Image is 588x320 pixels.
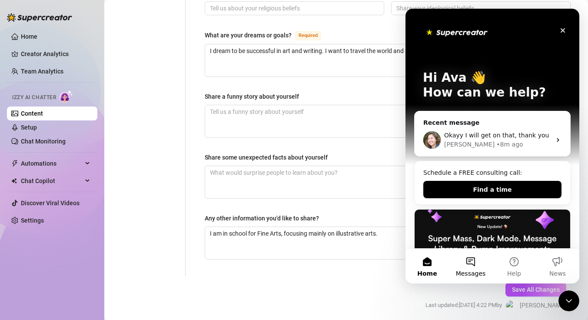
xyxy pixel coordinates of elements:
div: Share some unexpected facts about yourself [205,153,328,162]
span: Save All Changes [512,286,560,293]
textarea: Share a funny story about yourself [205,105,570,137]
input: What are your ideological beliefs? [396,3,564,13]
a: Team Analytics [21,68,63,75]
button: Help [87,240,130,275]
textarea: What are your dreams or goals? [205,44,570,77]
textarea: Share some unexpected facts about yourself [205,166,570,198]
span: Required [295,31,321,40]
img: AI Chatter [60,90,73,103]
span: Home [12,262,31,268]
span: Messages [50,262,80,268]
div: Any other information you'd like to share? [205,213,319,223]
img: Chat Copilot [11,178,17,184]
a: Chat Monitoring [21,138,66,145]
button: Save All Changes [505,283,566,297]
label: Share a funny story about yourself [205,92,305,101]
div: Super Mass, Dark Mode, Message Library & Bump Improvements [9,200,165,320]
a: Discover Viral Videos [21,200,80,207]
a: Settings [21,217,44,224]
a: Home [21,33,37,40]
button: Messages [43,240,87,275]
img: Super Mass, Dark Mode, Message Library & Bump Improvements [9,201,165,262]
input: What are your religious beliefs? [210,3,377,13]
a: Creator Analytics [21,47,90,61]
span: [PERSON_NAME] [520,300,566,310]
label: Share some unexpected facts about yourself [205,153,334,162]
span: News [144,262,160,268]
span: Automations [21,157,83,170]
span: Last updated: [DATE] 4:22 PM by [425,301,502,310]
label: What are your dreams or goals? [205,30,331,40]
span: Help [102,262,116,268]
a: Content [21,110,43,117]
label: Any other information you'd like to share? [205,213,325,223]
iframe: Intercom live chat [405,9,579,283]
iframe: Intercom live chat [558,290,579,311]
span: Izzy AI Chatter [12,93,56,102]
img: Ava Willow [506,300,516,310]
span: Chat Copilot [21,174,83,188]
textarea: Any other information you'd like to share? [205,227,570,259]
div: What are your dreams or goals? [205,30,292,40]
div: Share a funny story about yourself [205,92,299,101]
button: News [130,240,174,275]
div: Close [149,14,165,30]
img: logo-BBDzfeDw.svg [7,13,72,22]
span: thunderbolt [11,160,18,167]
a: Setup [21,124,37,131]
